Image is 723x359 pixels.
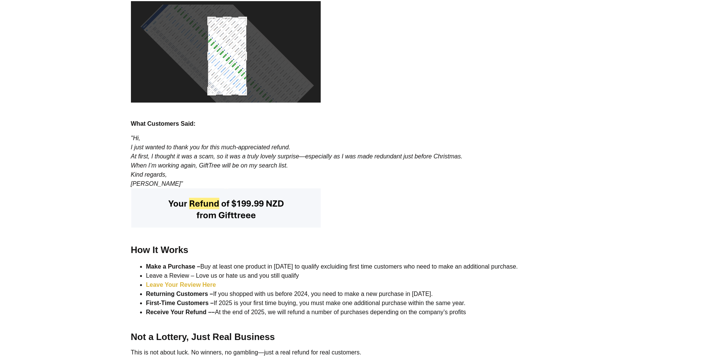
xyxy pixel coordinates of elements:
li: Buy at least one product in [DATE] to qualify excluiding first time customers who need to make an... [146,262,592,271]
li: If you shopped with us before 2024, you need to make a new purchase in [DATE]. [146,289,592,299]
strong: What Customers Said: [131,120,196,127]
a: Leave Your Review Here [146,282,216,288]
strong: Receive Your Refund –– [146,309,215,315]
li: Leave a Review – Love us or hate us and you still qualify [146,271,592,280]
em: When I’m working again, GiftTree will be on my search list. [131,162,288,169]
strong: First-Time Customers – [146,300,214,306]
em: "Hi, [131,135,463,187]
em: I just wanted to thank you for this much-appreciated refund. [131,144,291,150]
strong: Make a Purchase – [146,263,200,270]
em: Kind regards, [131,171,167,178]
em: At first, I thought it was a scam, so it was a truly lovely surprise—especially as I was made red... [131,153,463,160]
em: [PERSON_NAME]" [131,180,183,187]
strong: Returning Customers – [146,291,213,297]
strong: How It Works [131,245,189,255]
strong: Not a Lottery, Just Real Business [131,332,275,342]
li: If 2025 is your first time buying, you must make one additional purchase within the same year. [146,299,592,308]
li: At the end of 2025, we will refund a number of purchases depending on the company’s profits [146,308,592,317]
